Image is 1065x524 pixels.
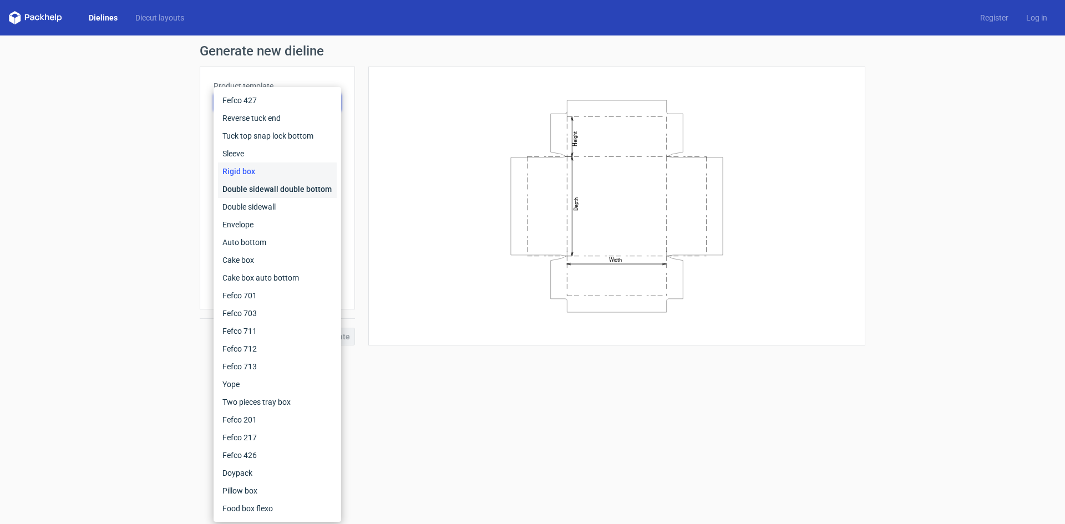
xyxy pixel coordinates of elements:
div: Pillow box [218,482,337,500]
text: Width [609,257,622,263]
div: Auto bottom [218,233,337,251]
div: Food box flexo [218,500,337,517]
div: Double sidewall double bottom [218,180,337,198]
div: Fefco 201 [218,411,337,429]
div: Rigid box [218,162,337,180]
div: Yope [218,375,337,393]
div: Fefco 703 [218,304,337,322]
div: Reverse tuck end [218,109,337,127]
div: Fefco 427 [218,91,337,109]
text: Height [572,131,578,146]
div: Two pieces tray box [218,393,337,411]
label: Product template [214,80,341,91]
div: Cake box [218,251,337,269]
div: Cake box auto bottom [218,269,337,287]
div: Fefco 712 [218,340,337,358]
div: Fefco 713 [218,358,337,375]
a: Diecut layouts [126,12,193,23]
text: Depth [573,197,579,210]
a: Register [971,12,1017,23]
div: Envelope [218,216,337,233]
div: Fefco 217 [218,429,337,446]
a: Dielines [80,12,126,23]
div: Fefco 426 [218,446,337,464]
div: Double sidewall [218,198,337,216]
h1: Generate new dieline [200,44,865,58]
div: Sleeve [218,145,337,162]
div: Doypack [218,464,337,482]
a: Log in [1017,12,1056,23]
div: Tuck top snap lock bottom [218,127,337,145]
div: Fefco 711 [218,322,337,340]
div: Fefco 701 [218,287,337,304]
